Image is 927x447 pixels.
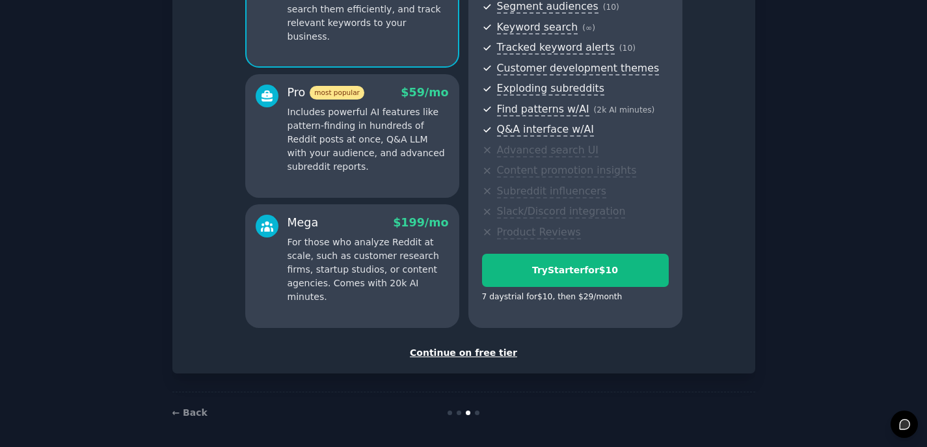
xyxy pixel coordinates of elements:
[497,164,637,178] span: Content promotion insights
[497,185,606,198] span: Subreddit influencers
[288,215,319,231] div: Mega
[497,82,604,96] span: Exploding subreddits
[603,3,619,12] span: ( 10 )
[483,264,668,277] div: Try Starter for $10
[497,103,589,116] span: Find patterns w/AI
[172,407,208,418] a: ← Back
[401,86,448,99] span: $ 59 /mo
[482,254,669,287] button: TryStarterfor$10
[582,23,595,33] span: ( ∞ )
[497,144,598,157] span: Advanced search UI
[497,123,594,137] span: Q&A interface w/AI
[393,216,448,229] span: $ 199 /mo
[482,291,623,303] div: 7 days trial for $10 , then $ 29 /month
[619,44,636,53] span: ( 10 )
[310,86,364,100] span: most popular
[186,346,742,360] div: Continue on free tier
[497,62,660,75] span: Customer development themes
[497,21,578,34] span: Keyword search
[497,205,626,219] span: Slack/Discord integration
[288,105,449,174] p: Includes powerful AI features like pattern-finding in hundreds of Reddit posts at once, Q&A LLM w...
[497,41,615,55] span: Tracked keyword alerts
[594,105,655,115] span: ( 2k AI minutes )
[497,226,581,239] span: Product Reviews
[288,85,364,101] div: Pro
[288,236,449,304] p: For those who analyze Reddit at scale, such as customer research firms, startup studios, or conte...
